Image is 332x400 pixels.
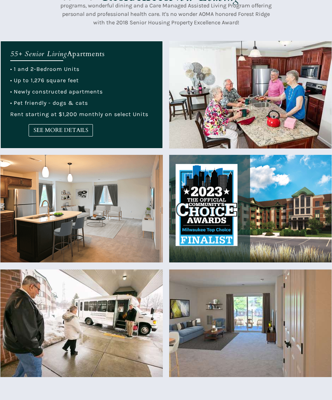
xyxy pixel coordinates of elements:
[10,99,88,106] span: • Pet friendly - dogs & cats
[29,124,93,137] a: SEE MORE DETAILS
[67,49,105,59] span: Apartments
[10,49,67,59] em: 55+ Senior Living
[10,77,79,84] span: • Up to 1,276 square feet
[10,111,148,117] span: Rent starting at $1,200 monthly on select Units
[29,127,93,134] span: SEE MORE DETAILS
[10,66,79,72] span: • 1 and 2-Bedroom Units
[10,88,103,95] span: • Newly constructed apartments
